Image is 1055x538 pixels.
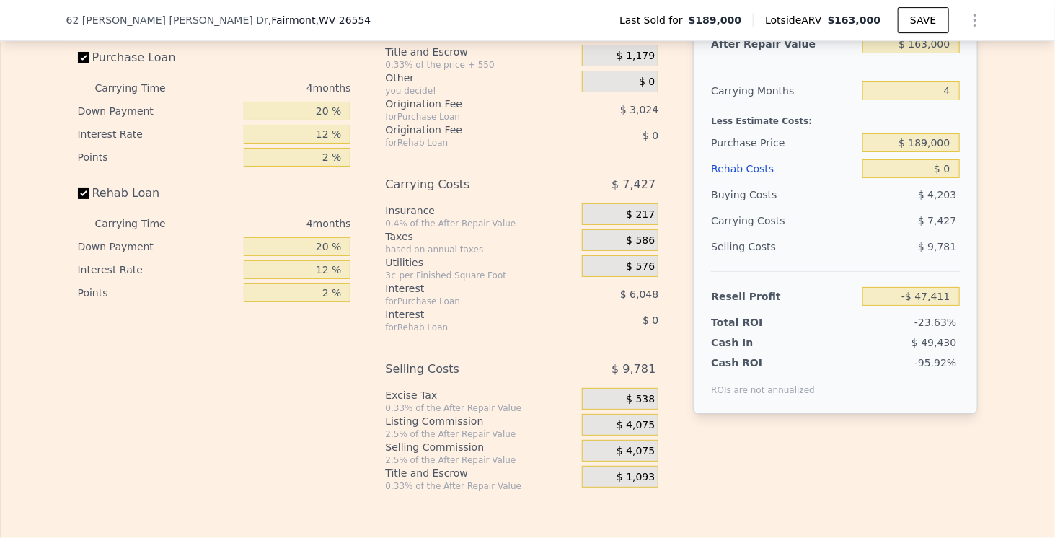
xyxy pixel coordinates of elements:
[385,45,576,59] div: Title and Escrow
[711,31,857,57] div: After Repair Value
[385,428,576,440] div: 2.5% of the After Repair Value
[78,146,239,169] div: Points
[316,14,371,26] span: , WV 26554
[619,13,689,27] span: Last Sold for
[78,281,239,304] div: Points
[78,258,239,281] div: Interest Rate
[385,71,576,85] div: Other
[617,50,655,63] span: $ 1,179
[385,218,576,229] div: 0.4% of the After Repair Value
[385,123,546,137] div: Origination Fee
[195,212,351,235] div: 4 months
[711,283,857,309] div: Resell Profit
[385,296,546,307] div: for Purchase Loan
[385,466,576,480] div: Title and Escrow
[385,440,576,454] div: Selling Commission
[385,255,576,270] div: Utilities
[620,288,658,300] span: $ 6,048
[385,59,576,71] div: 0.33% of the price + 550
[78,52,89,63] input: Purchase Loan
[385,388,576,402] div: Excise Tax
[612,172,655,198] span: $ 7,427
[711,156,857,182] div: Rehab Costs
[914,357,956,369] span: -95.92%
[918,215,956,226] span: $ 7,427
[828,14,881,26] span: $163,000
[385,281,546,296] div: Interest
[385,172,546,198] div: Carrying Costs
[78,45,239,71] label: Purchase Loan
[95,212,189,235] div: Carrying Time
[617,471,655,484] span: $ 1,093
[643,314,658,326] span: $ 0
[385,307,546,322] div: Interest
[626,234,655,247] span: $ 586
[711,315,801,330] div: Total ROI
[914,317,956,328] span: -23.63%
[95,76,189,100] div: Carrying Time
[711,182,857,208] div: Buying Costs
[711,104,959,130] div: Less Estimate Costs:
[195,76,351,100] div: 4 months
[385,97,546,111] div: Origination Fee
[711,78,857,104] div: Carrying Months
[385,203,576,218] div: Insurance
[711,130,857,156] div: Purchase Price
[918,241,956,252] span: $ 9,781
[385,229,576,244] div: Taxes
[66,13,268,27] span: 62 [PERSON_NAME] [PERSON_NAME] Dr
[643,130,658,141] span: $ 0
[626,260,655,273] span: $ 576
[385,454,576,466] div: 2.5% of the After Repair Value
[385,137,546,149] div: for Rehab Loan
[612,356,655,382] span: $ 9,781
[639,76,655,89] span: $ 0
[385,322,546,333] div: for Rehab Loan
[268,13,371,27] span: , Fairmont
[385,414,576,428] div: Listing Commission
[911,337,956,348] span: $ 49,430
[626,208,655,221] span: $ 217
[78,235,239,258] div: Down Payment
[711,370,815,396] div: ROIs are not annualized
[711,208,801,234] div: Carrying Costs
[918,189,956,200] span: $ 4,203
[385,270,576,281] div: 3¢ per Finished Square Foot
[898,7,948,33] button: SAVE
[385,402,576,414] div: 0.33% of the After Repair Value
[385,244,576,255] div: based on annual taxes
[385,111,546,123] div: for Purchase Loan
[711,335,801,350] div: Cash In
[711,356,815,370] div: Cash ROI
[385,356,546,382] div: Selling Costs
[78,180,239,206] label: Rehab Loan
[385,85,576,97] div: you decide!
[689,13,742,27] span: $189,000
[626,393,655,406] span: $ 538
[78,188,89,199] input: Rehab Loan
[617,419,655,432] span: $ 4,075
[78,100,239,123] div: Down Payment
[617,445,655,458] span: $ 4,075
[765,13,827,27] span: Lotside ARV
[620,104,658,115] span: $ 3,024
[711,234,857,260] div: Selling Costs
[961,6,989,35] button: Show Options
[385,480,576,492] div: 0.33% of the After Repair Value
[78,123,239,146] div: Interest Rate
